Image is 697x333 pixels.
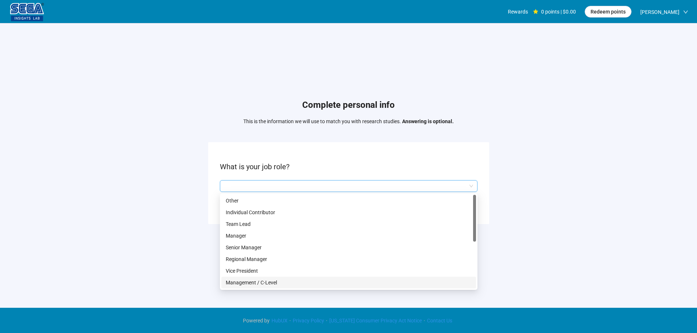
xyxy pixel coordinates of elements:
span: star [533,9,538,14]
p: Management / C-Level [226,279,472,287]
span: Redeem points [591,8,626,16]
strong: Answering is optional. [402,118,454,124]
a: Contact Us [425,318,454,323]
p: This is the information we will use to match you with research studies. [243,117,454,125]
p: Team Lead [226,220,472,228]
p: What is your job role? [220,161,477,173]
span: Powered by [243,318,270,323]
a: [US_STATE] Consumer Privacy Act Notice [327,318,424,323]
a: Privacy Policy [291,318,326,323]
p: Senior Manager [226,243,472,251]
span: [PERSON_NAME] [640,0,679,24]
p: Vice President [226,267,472,275]
p: Regional Manager [226,255,472,263]
a: HubUX [270,318,289,323]
p: Other [226,197,472,205]
h1: Complete personal info [243,98,454,112]
div: · · · [243,317,454,325]
span: down [683,10,688,15]
p: Individual Contributor [226,208,472,216]
p: Manager [226,232,472,240]
button: Redeem points [585,6,632,18]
